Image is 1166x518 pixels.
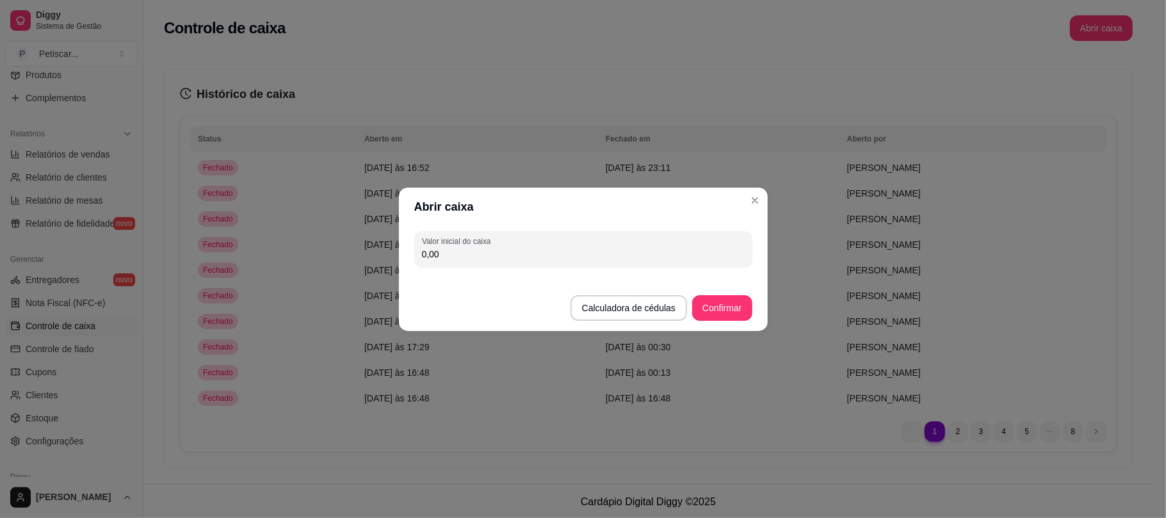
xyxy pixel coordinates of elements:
button: Calculadora de cédulas [571,295,687,321]
label: Valor inicial do caixa [422,236,495,247]
input: Valor inicial do caixa [422,248,745,261]
button: Close [745,190,765,211]
header: Abrir caixa [399,188,768,226]
button: Confirmar [692,295,752,321]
